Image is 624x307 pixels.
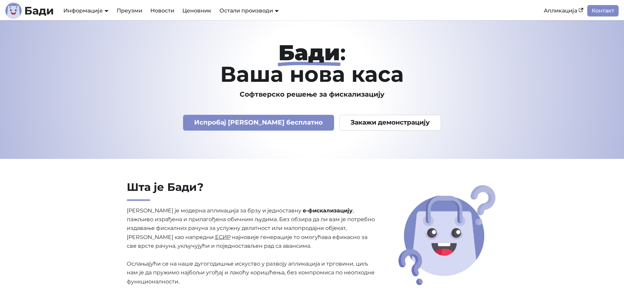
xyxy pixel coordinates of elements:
a: Закажи демонстрацију [339,115,441,131]
strong: е-фискализацију [303,207,353,214]
img: Лого [5,3,22,19]
a: Остали производи [219,7,279,14]
a: Испробај [PERSON_NAME] бесплатно [183,115,334,131]
p: [PERSON_NAME] је модерна апликација за брзу и једноставну , пажљиво израђена и прилагођена обични... [127,206,376,286]
a: Преузми [113,5,146,16]
b: Бади [24,5,54,16]
img: Шта је Бади? [396,183,498,287]
a: Апликација [540,5,587,16]
a: Контакт [587,5,619,16]
h3: Софтверско решење за фискализацију [95,90,529,99]
abbr: Електронски систем за издавање рачуна [215,234,231,240]
h1: : Ваша нова каса [95,42,529,85]
a: Информације [63,7,109,14]
a: ЛогоБади [5,3,54,19]
a: Новости [146,5,178,16]
a: Ценовник [178,5,215,16]
strong: Бади [278,39,340,66]
h2: Шта је Бади? [127,180,376,201]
